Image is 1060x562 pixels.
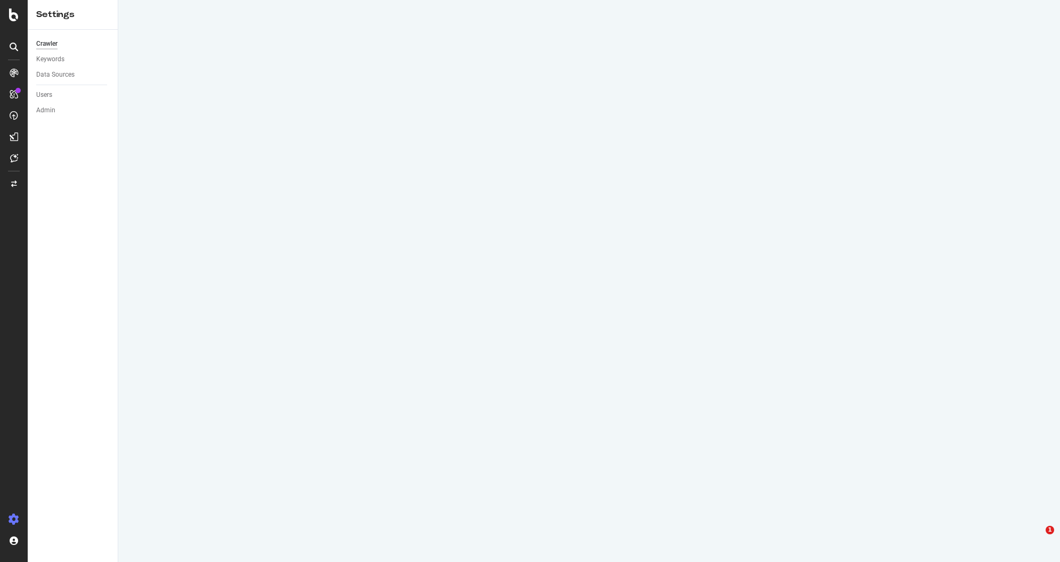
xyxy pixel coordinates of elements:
[36,69,110,80] a: Data Sources
[36,9,109,21] div: Settings
[36,38,110,49] a: Crawler
[36,54,64,65] div: Keywords
[36,54,110,65] a: Keywords
[1024,526,1049,551] iframe: Intercom live chat
[36,105,110,116] a: Admin
[36,89,52,101] div: Users
[36,105,55,116] div: Admin
[36,69,75,80] div: Data Sources
[1046,526,1054,534] span: 1
[36,89,110,101] a: Users
[36,38,58,49] div: Crawler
